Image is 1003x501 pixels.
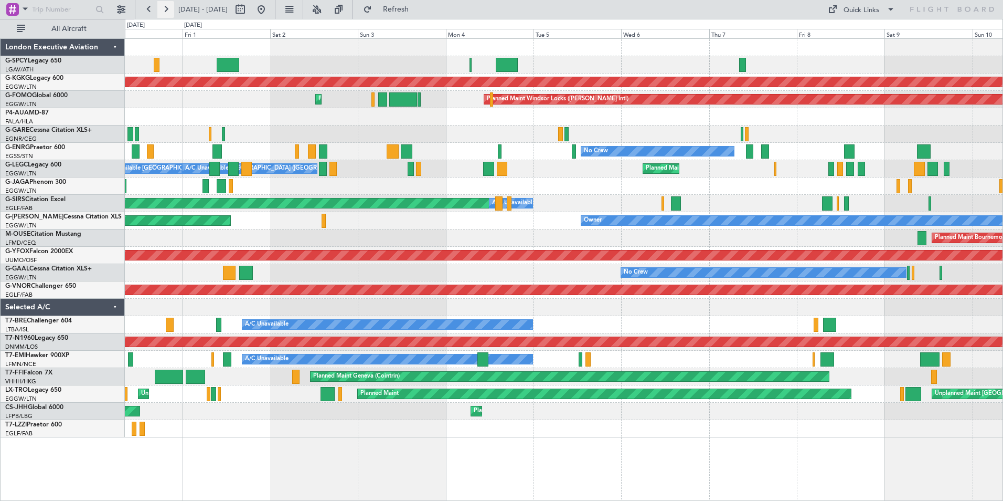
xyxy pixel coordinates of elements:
[5,343,38,351] a: DNMM/LOS
[5,370,24,376] span: T7-FFI
[178,5,228,14] span: [DATE] - [DATE]
[492,195,536,211] div: A/C Unavailable
[621,29,709,38] div: Wed 6
[313,369,400,384] div: Planned Maint Geneva (Cointrin)
[245,317,289,332] div: A/C Unavailable
[709,29,797,38] div: Thu 7
[5,335,35,341] span: T7-N1960
[5,422,62,428] a: T7-LZZIPraetor 600
[474,403,639,419] div: Planned Maint [GEOGRAPHIC_DATA] ([GEOGRAPHIC_DATA])
[5,387,28,393] span: LX-TRO
[5,179,29,185] span: G-JAGA
[5,283,31,289] span: G-VNOR
[5,187,37,195] a: EGGW/LTN
[5,179,66,185] a: G-JAGAPhenom 300
[185,161,356,176] div: A/C Unavailable [GEOGRAPHIC_DATA] ([GEOGRAPHIC_DATA])
[358,29,445,38] div: Sun 3
[797,29,884,38] div: Fri 8
[5,204,33,212] a: EGLF/FAB
[318,91,419,107] div: Planned Maint [GEOGRAPHIC_DATA]
[5,404,28,411] span: CS-JHH
[270,29,358,38] div: Sat 2
[5,266,29,272] span: G-GAAL
[487,91,628,107] div: Planned Maint Windsor Locks ([PERSON_NAME] Intl)
[5,430,33,437] a: EGLF/FAB
[94,29,182,38] div: Thu 31
[5,248,73,255] a: G-YFOXFalcon 2000EX
[5,92,68,99] a: G-FOMOGlobal 6000
[5,231,81,237] a: M-OUSECitation Mustang
[624,265,648,280] div: No Crew
[5,144,30,151] span: G-ENRG
[5,352,26,359] span: T7-EMI
[5,214,122,220] a: G-[PERSON_NAME]Cessna Citation XLS
[5,248,29,255] span: G-YFOX
[5,395,37,403] a: EGGW/LTN
[5,162,61,168] a: G-LEGCLegacy 600
[5,66,34,74] a: LGAV/ATH
[5,239,36,247] a: LFMD/CEQ
[446,29,533,38] div: Mon 4
[5,291,33,299] a: EGLF/FAB
[646,161,811,176] div: Planned Maint [GEOGRAPHIC_DATA] ([GEOGRAPHIC_DATA])
[5,412,33,420] a: LFPB/LBG
[5,318,72,324] a: T7-BREChallenger 604
[5,75,30,81] span: G-KGKG
[5,266,92,272] a: G-GAALCessna Citation XLS+
[374,6,418,13] span: Refresh
[5,75,63,81] a: G-KGKGLegacy 600
[5,92,32,99] span: G-FOMO
[5,127,92,133] a: G-GARECessna Citation XLS+
[5,318,27,324] span: T7-BRE
[5,127,29,133] span: G-GARE
[183,29,270,38] div: Fri 1
[5,422,27,428] span: T7-LZZI
[5,100,37,108] a: EGGW/LTN
[584,143,608,159] div: No Crew
[884,29,972,38] div: Sat 9
[5,222,37,229] a: EGGW/LTN
[5,196,66,203] a: G-SIRSCitation Excel
[358,1,421,18] button: Refresh
[27,25,111,33] span: All Aircraft
[5,135,37,143] a: EGNR/CEG
[5,118,33,126] a: FALA/HLA
[5,214,63,220] span: G-[PERSON_NAME]
[533,29,621,38] div: Tue 5
[844,5,879,16] div: Quick Links
[5,283,76,289] a: G-VNORChallenger 650
[5,352,69,359] a: T7-EMIHawker 900XP
[5,110,29,116] span: P4-AUA
[5,326,29,333] a: LTBA/ISL
[5,162,28,168] span: G-LEGC
[5,152,33,160] a: EGSS/STN
[5,83,37,91] a: EGGW/LTN
[5,387,61,393] a: LX-TROLegacy 650
[5,256,37,264] a: UUMO/OSF
[5,170,37,178] a: EGGW/LTN
[127,21,145,30] div: [DATE]
[5,378,36,385] a: VHHH/HKG
[5,370,52,376] a: T7-FFIFalcon 7X
[823,1,900,18] button: Quick Links
[184,21,202,30] div: [DATE]
[5,404,63,411] a: CS-JHHGlobal 6000
[5,58,28,64] span: G-SPCY
[584,213,602,228] div: Owner
[245,351,289,367] div: A/C Unavailable
[12,20,114,37] button: All Aircraft
[5,58,61,64] a: G-SPCYLegacy 650
[5,231,30,237] span: M-OUSE
[5,335,68,341] a: T7-N1960Legacy 650
[360,386,399,402] div: Planned Maint
[5,110,49,116] a: P4-AUAMD-87
[32,2,92,17] input: Trip Number
[5,144,65,151] a: G-ENRGPraetor 600
[5,196,25,203] span: G-SIRS
[141,386,314,402] div: Unplanned Maint [GEOGRAPHIC_DATA] ([GEOGRAPHIC_DATA])
[5,360,36,368] a: LFMN/NCE
[5,274,37,281] a: EGGW/LTN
